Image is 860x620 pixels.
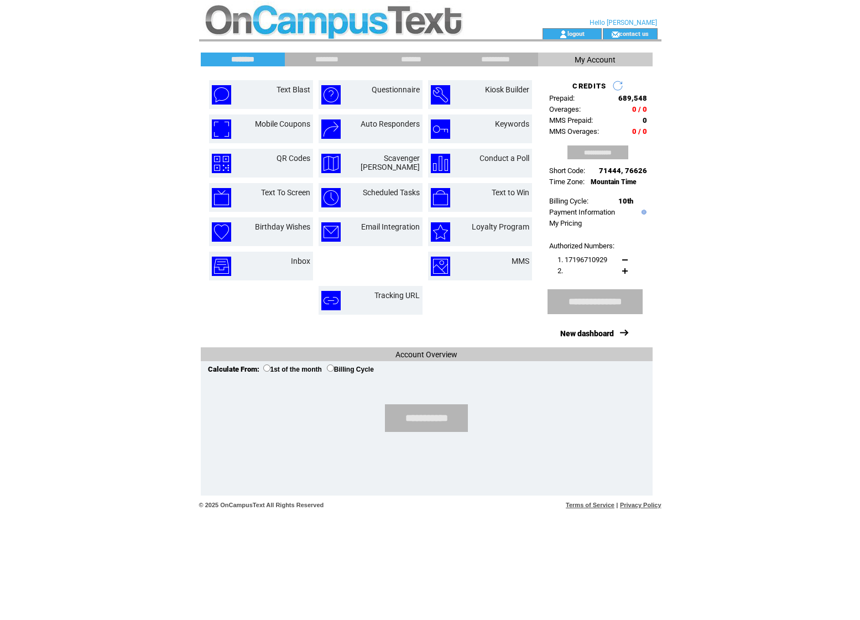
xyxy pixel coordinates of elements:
a: Text Blast [277,85,310,94]
img: keywords.png [431,119,450,139]
span: My Account [575,55,616,64]
img: text-to-win.png [431,188,450,207]
a: Scheduled Tasks [363,188,420,197]
img: account_icon.gif [559,30,567,39]
span: 1. 17196710929 [557,256,607,264]
span: Overages: [549,105,581,113]
img: text-to-screen.png [212,188,231,207]
span: MMS Overages: [549,127,599,136]
span: 10th [618,197,633,205]
a: Scavenger [PERSON_NAME] [361,154,420,171]
a: Conduct a Poll [479,154,529,163]
span: Calculate From: [208,365,259,373]
a: Kiosk Builder [485,85,529,94]
img: qr-codes.png [212,154,231,173]
a: MMS [512,257,529,265]
span: Prepaid: [549,94,575,102]
a: Auto Responders [361,119,420,128]
a: Privacy Policy [620,502,661,508]
a: My Pricing [549,219,582,227]
img: inbox.png [212,257,231,276]
span: Account Overview [395,350,457,359]
img: auto-responders.png [321,119,341,139]
span: 0 / 0 [632,105,647,113]
a: logout [567,30,585,37]
img: scheduled-tasks.png [321,188,341,207]
span: 689,548 [618,94,647,102]
span: Billing Cycle: [549,197,588,205]
a: Loyalty Program [472,222,529,231]
a: Terms of Service [566,502,614,508]
img: text-blast.png [212,85,231,105]
span: 0 / 0 [632,127,647,136]
img: questionnaire.png [321,85,341,105]
span: 2. [557,267,563,275]
span: Mountain Time [591,178,637,186]
input: Billing Cycle [327,364,334,372]
img: loyalty-program.png [431,222,450,242]
label: 1st of the month [263,366,322,373]
a: Tracking URL [374,291,420,300]
img: contact_us_icon.gif [611,30,619,39]
img: scavenger-hunt.png [321,154,341,173]
span: | [616,502,618,508]
span: MMS Prepaid: [549,116,593,124]
a: Email Integration [361,222,420,231]
span: Short Code: [549,166,585,175]
a: Text To Screen [261,188,310,197]
a: contact us [619,30,649,37]
a: Questionnaire [372,85,420,94]
input: 1st of the month [263,364,270,372]
a: QR Codes [277,154,310,163]
img: conduct-a-poll.png [431,154,450,173]
img: kiosk-builder.png [431,85,450,105]
span: Authorized Numbers: [549,242,614,250]
a: Text to Win [492,188,529,197]
span: Time Zone: [549,178,585,186]
span: 0 [643,116,647,124]
span: © 2025 OnCampusText All Rights Reserved [199,502,324,508]
a: Payment Information [549,208,615,216]
img: tracking-url.png [321,291,341,310]
a: Keywords [495,119,529,128]
span: CREDITS [572,82,606,90]
img: birthday-wishes.png [212,222,231,242]
span: Hello [PERSON_NAME] [590,19,657,27]
a: Mobile Coupons [255,119,310,128]
a: Birthday Wishes [255,222,310,231]
img: mms.png [431,257,450,276]
span: 71444, 76626 [599,166,647,175]
a: New dashboard [560,329,614,338]
a: Inbox [291,257,310,265]
label: Billing Cycle [327,366,374,373]
img: help.gif [639,210,647,215]
img: email-integration.png [321,222,341,242]
img: mobile-coupons.png [212,119,231,139]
